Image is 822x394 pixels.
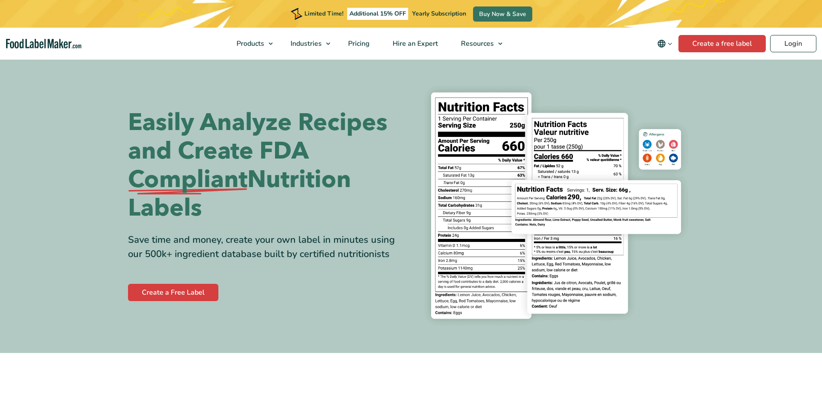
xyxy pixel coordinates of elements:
[128,284,218,301] a: Create a Free Label
[225,28,277,60] a: Products
[279,28,335,60] a: Industries
[128,233,405,261] div: Save time and money, create your own label in minutes using our 500k+ ingredient database built b...
[337,28,379,60] a: Pricing
[651,35,678,52] button: Change language
[234,39,265,48] span: Products
[288,39,323,48] span: Industries
[473,6,532,22] a: Buy Now & Save
[458,39,495,48] span: Resources
[347,8,408,20] span: Additional 15% OFF
[412,10,466,18] span: Yearly Subscription
[128,165,247,194] span: Compliant
[128,108,405,222] h1: Easily Analyze Recipes and Create FDA Nutrition Labels
[678,35,766,52] a: Create a free label
[450,28,507,60] a: Resources
[345,39,371,48] span: Pricing
[6,39,81,49] a: Food Label Maker homepage
[770,35,816,52] a: Login
[381,28,448,60] a: Hire an Expert
[304,10,343,18] span: Limited Time!
[390,39,439,48] span: Hire an Expert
